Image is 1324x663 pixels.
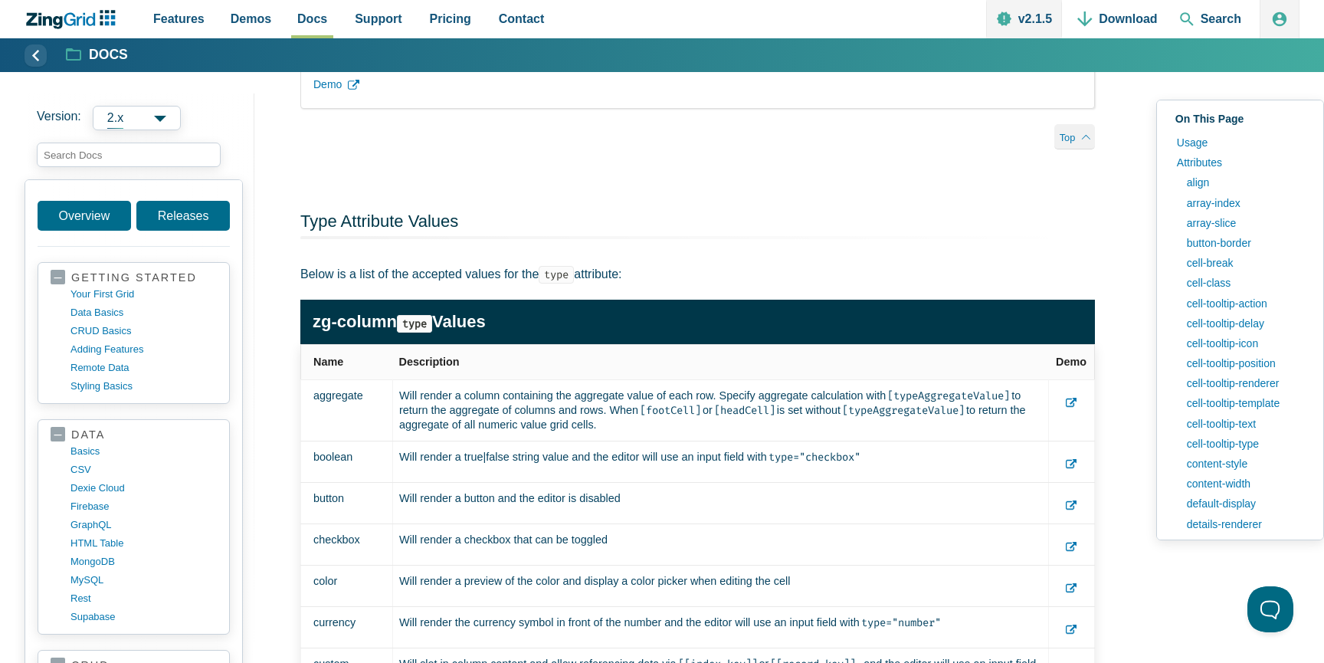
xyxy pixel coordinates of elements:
[70,534,217,553] a: HTML table
[539,266,574,284] code: type
[37,106,242,130] label: Versions
[1179,333,1311,353] a: cell-tooltip-icon
[301,524,393,565] td: checkbox
[38,201,131,231] a: Overview
[1179,454,1311,474] a: content-style
[300,212,458,231] a: Type Attribute Values
[136,201,230,231] a: Releases
[1179,193,1311,213] a: array-index
[1179,353,1311,373] a: cell-tooltip-position
[1179,534,1311,554] a: details-template
[70,608,217,626] a: supabase
[1179,273,1311,293] a: cell-class
[70,589,217,608] a: rest
[886,388,1011,404] code: [typeAggregateValue]
[393,379,1049,441] td: Will render a column containing the aggregate value of each row. Specify aggregate calculation wi...
[301,441,393,483] td: boolean
[1179,514,1311,534] a: details-renderer
[1169,133,1311,153] a: Usage
[1179,253,1311,273] a: cell-break
[1169,153,1311,172] a: Attributes
[1179,393,1311,413] a: cell-tooltip-template
[89,48,128,62] strong: Docs
[393,606,1049,648] td: Will render the currency symbol in front of the number and the editor will use an input field with
[70,479,217,497] a: dexie cloud
[1179,172,1311,192] a: align
[393,344,1049,379] th: Description
[393,483,1049,524] td: Will render a button and the editor is disabled
[355,8,401,29] span: Support
[301,344,393,379] th: Name
[1179,294,1311,313] a: cell-tooltip-action
[70,322,217,340] a: CRUD basics
[860,615,942,631] code: type="number"
[301,565,393,606] td: color
[70,553,217,571] a: MongoDB
[67,46,128,64] a: Docs
[841,402,966,418] code: [typeAggregateValue]
[1247,586,1293,632] iframe: Toggle Customer Support
[301,379,393,441] td: aggregate
[1179,434,1311,454] a: cell-tooltip-type
[70,516,217,534] a: GraphQL
[301,606,393,648] td: currency
[1179,474,1311,494] a: content-width
[313,76,342,94] span: Demo
[70,497,217,516] a: firebase
[231,8,271,29] span: Demos
[638,402,703,418] code: [footCell]
[300,300,1095,343] caption: zg-column Values
[37,143,221,167] input: search input
[70,285,217,304] a: your first grid
[1179,373,1311,393] a: cell-tooltip-renderer
[1179,313,1311,333] a: cell-tooltip-delay
[313,76,1082,94] a: Demo
[393,524,1049,565] td: Will render a checkbox that can be toggled
[70,359,217,377] a: remote data
[70,461,217,479] a: CSV
[1179,414,1311,434] a: cell-tooltip-text
[1179,494,1311,514] a: default-display
[51,428,217,442] a: data
[713,402,777,418] code: [headCell]
[70,442,217,461] a: basics
[300,264,1095,284] p: Below is a list of the accepted values for the attribute:
[70,304,217,322] a: data basics
[25,10,123,29] a: ZingChart Logo. Click to return to the homepage
[37,106,81,130] span: Version:
[430,8,471,29] span: Pricing
[301,483,393,524] td: button
[1048,344,1094,379] th: Demo
[70,377,217,396] a: styling basics
[1179,213,1311,233] a: array-slice
[70,571,217,589] a: MySQL
[297,8,327,29] span: Docs
[70,340,217,359] a: adding features
[1179,233,1311,253] a: button-border
[397,315,432,333] code: type
[153,8,205,29] span: Features
[767,449,862,465] code: type="checkbox"
[393,441,1049,483] td: Will render a true|false string value and the editor will use an input field with
[499,8,545,29] span: Contact
[393,565,1049,606] td: Will render a preview of the color and display a color picker when editing the cell
[51,271,217,285] a: getting started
